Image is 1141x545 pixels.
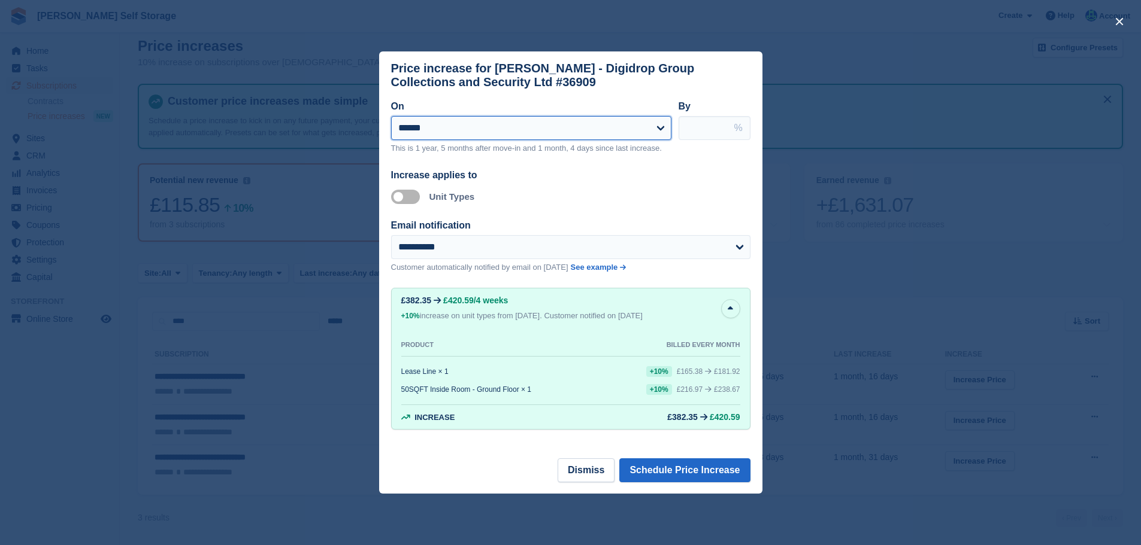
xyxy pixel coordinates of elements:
div: Lease Line × 1 [401,367,449,376]
span: £420.59 [443,296,474,305]
p: This is 1 year, 5 months after move-in and 1 month, 4 days since last increase. [391,142,671,154]
span: £238.67 [714,385,740,394]
button: close [1110,12,1129,31]
span: See example [571,263,618,272]
div: 50SQFT Inside Room - Ground Floor × 1 [401,385,532,394]
button: Schedule Price Increase [619,458,750,482]
label: By [679,101,691,111]
div: £165.38 [677,367,703,376]
span: £181.92 [714,367,740,376]
div: +10% [401,310,420,322]
div: BILLED EVERY MONTH [667,341,740,349]
div: +10% [646,366,672,377]
div: £382.35 [401,296,432,305]
button: Dismiss [558,458,615,482]
div: Increase applies to [391,168,750,182]
div: £382.35 [667,412,698,422]
label: Apply to unit types [391,196,425,198]
label: Unit Types [429,191,475,202]
span: increase on unit types from [DATE]. [401,311,542,320]
div: +10% [646,384,672,395]
div: Price increase for [PERSON_NAME] - Digidrop Group Collections and Security Ltd #36909 [391,62,750,89]
span: £420.59 [710,412,740,422]
div: PRODUCT [401,341,434,349]
span: /4 weeks [474,296,509,305]
span: Customer notified on [DATE] [544,311,643,320]
div: £216.97 [677,385,703,394]
a: See example [571,261,627,273]
label: On [391,101,404,111]
label: Email notification [391,220,471,230]
span: Increase [414,413,455,422]
p: Customer automatically notified by email on [DATE] [391,261,568,273]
